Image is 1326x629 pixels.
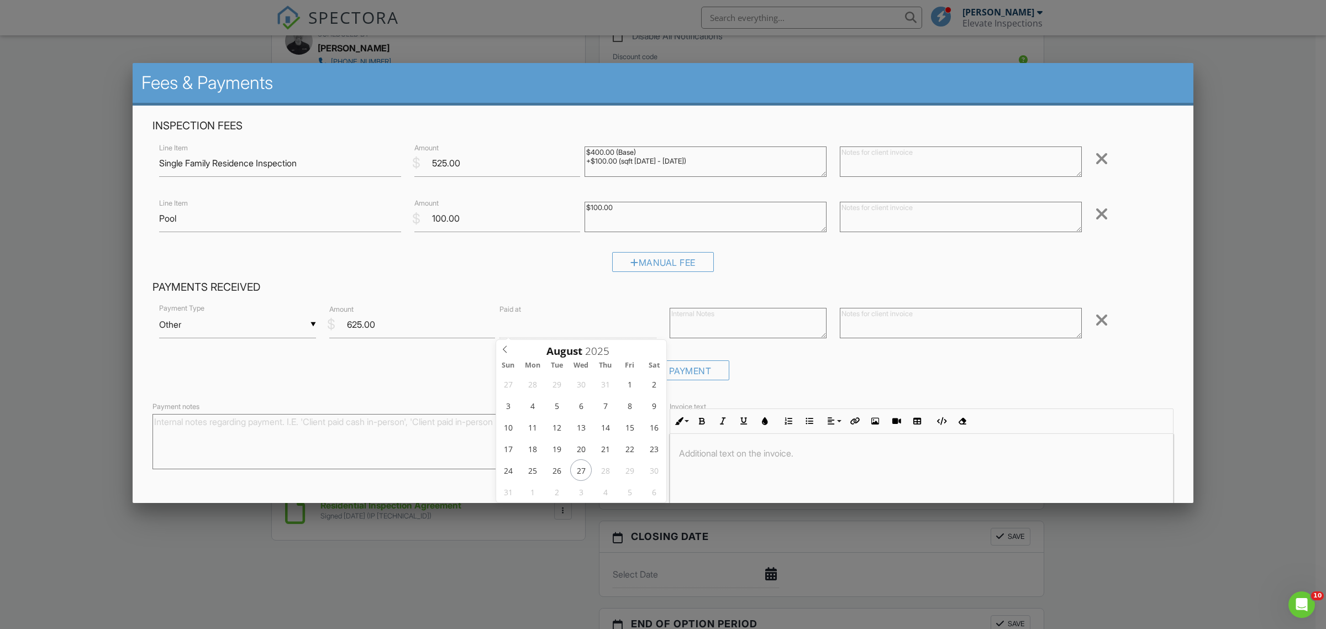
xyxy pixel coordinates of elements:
span: August 17, 2025 [497,438,519,459]
span: July 30, 2025 [570,373,592,395]
span: August 19, 2025 [546,438,567,459]
span: 10 [1311,591,1324,600]
textarea: $400.00 (Base) +$100.00 (sqft [DATE] - [DATE]) [585,146,827,177]
span: August 15, 2025 [619,416,640,438]
span: August 9, 2025 [643,395,665,416]
span: July 29, 2025 [546,373,567,395]
span: August 25, 2025 [522,459,543,481]
span: August 26, 2025 [546,459,567,481]
span: Fri [618,362,642,369]
label: Line Item [159,198,188,208]
span: August 27, 2025 [570,459,592,481]
span: Scroll to increment [546,346,582,357]
span: August 2, 2025 [643,373,665,395]
span: July 27, 2025 [497,373,519,395]
span: Sat [642,362,666,369]
span: August 6, 2025 [570,395,592,416]
textarea: $100.00 [585,202,827,232]
div: $ [412,209,420,228]
span: August 18, 2025 [522,438,543,459]
h4: Inspection Fees [152,119,1174,133]
button: Clear Formatting [951,411,972,432]
span: August 23, 2025 [643,438,665,459]
span: August 21, 2025 [594,438,616,459]
span: August 1, 2025 [619,373,640,395]
span: Tue [545,362,569,369]
label: Paid at [499,305,521,314]
h4: Payments Received [152,280,1174,295]
span: August 20, 2025 [570,438,592,459]
h2: Fees & Payments [141,72,1185,94]
span: August 24, 2025 [497,459,519,481]
button: Underline (Ctrl+U) [733,411,754,432]
label: Amount [414,143,439,153]
span: August 14, 2025 [594,416,616,438]
span: Mon [520,362,545,369]
span: August 12, 2025 [546,416,567,438]
label: Amount [329,305,354,314]
span: August 5, 2025 [546,395,567,416]
button: Insert Table [907,411,928,432]
iframe: Intercom live chat [1288,591,1315,618]
label: Line Item [159,143,188,153]
button: Inline Style [670,411,691,432]
input: Scroll to increment [582,344,619,358]
button: Bold (Ctrl+B) [691,411,712,432]
span: August 13, 2025 [570,416,592,438]
span: August 4, 2025 [522,395,543,416]
button: Insert Link (Ctrl+K) [844,411,865,432]
span: August 16, 2025 [643,416,665,438]
button: Ordered List [778,411,799,432]
button: Unordered List [799,411,820,432]
span: Wed [569,362,593,369]
span: August 8, 2025 [619,395,640,416]
div: $ [327,315,335,334]
button: Code View [930,411,951,432]
span: July 28, 2025 [522,373,543,395]
div: $ [412,154,420,172]
span: July 31, 2025 [594,373,616,395]
span: Thu [593,362,618,369]
label: Payment Type [159,303,204,313]
button: Align [823,411,844,432]
span: Sun [496,362,520,369]
button: Insert Image (Ctrl+P) [865,411,886,432]
span: August 10, 2025 [497,416,519,438]
span: August 7, 2025 [594,395,616,416]
a: Manual Fee [612,259,714,270]
label: Invoice text [670,402,706,412]
label: Amount [414,198,439,208]
span: August 11, 2025 [522,416,543,438]
span: August 3, 2025 [497,395,519,416]
span: August 22, 2025 [619,438,640,459]
button: Colors [754,411,775,432]
label: Payment notes [152,402,199,412]
button: Italic (Ctrl+I) [712,411,733,432]
div: Manual Fee [612,252,714,272]
button: Insert Video [886,411,907,432]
